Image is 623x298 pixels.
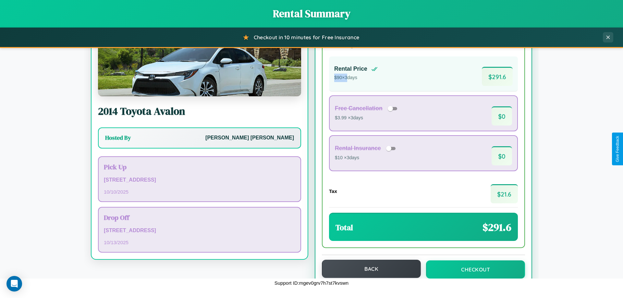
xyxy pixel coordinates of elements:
[104,226,295,235] p: [STREET_ADDRESS]
[615,136,620,162] div: Give Feedback
[104,162,295,172] h3: Pick Up
[104,238,295,247] p: 10 / 13 / 2025
[329,188,337,194] h4: Tax
[105,134,131,142] h3: Hosted By
[98,104,301,118] h2: 2014 Toyota Avalon
[335,114,399,122] p: $3.99 × 3 days
[483,220,511,234] span: $ 291.6
[491,184,518,203] span: $ 21.6
[335,105,383,112] h4: Free Cancellation
[104,213,295,222] h3: Drop Off
[492,106,512,125] span: $ 0
[482,67,513,86] span: $ 291.6
[335,154,398,162] p: $10 × 3 days
[336,222,353,233] h3: Total
[6,276,22,292] div: Open Intercom Messenger
[6,6,617,21] h1: Rental Summary
[334,66,367,72] h4: Rental Price
[335,145,381,152] h4: Rental Insurance
[426,260,525,279] button: Checkout
[254,34,359,41] span: Checkout in 10 minutes for Free Insurance
[492,146,512,165] span: $ 0
[98,31,301,96] img: Toyota Avalon
[322,260,421,278] button: Back
[104,175,295,185] p: [STREET_ADDRESS]
[104,187,295,196] p: 10 / 10 / 2025
[334,74,378,82] p: $ 90 × 3 days
[205,133,294,143] p: [PERSON_NAME] [PERSON_NAME]
[275,279,348,287] p: Support ID: mgev0grv7h7st7kvswn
